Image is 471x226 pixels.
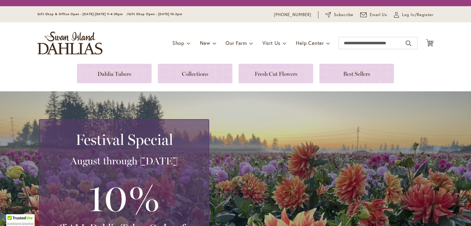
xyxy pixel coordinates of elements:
span: Gift Shop Open - [DATE] 10-3pm [128,12,182,16]
a: [PHONE_NUMBER] [274,12,311,18]
a: Subscribe [325,12,353,18]
a: Log In/Register [394,12,434,18]
div: TrustedSite Certified [6,214,35,226]
span: Help Center [296,40,324,46]
a: store logo [37,32,102,54]
span: Email Us [370,12,387,18]
span: Subscribe [334,12,353,18]
span: New [200,40,210,46]
button: Search [406,38,411,48]
span: Log In/Register [402,12,434,18]
span: Visit Us [262,40,280,46]
h3: 10% [47,173,201,222]
h3: August through [DATE] [47,155,201,167]
span: Our Farm [226,40,247,46]
span: Shop [172,40,184,46]
a: Email Us [360,12,387,18]
h2: Festival Special [47,131,201,148]
span: Gift Shop & Office Open - [DATE]-[DATE] 9-4:30pm / [37,12,128,16]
